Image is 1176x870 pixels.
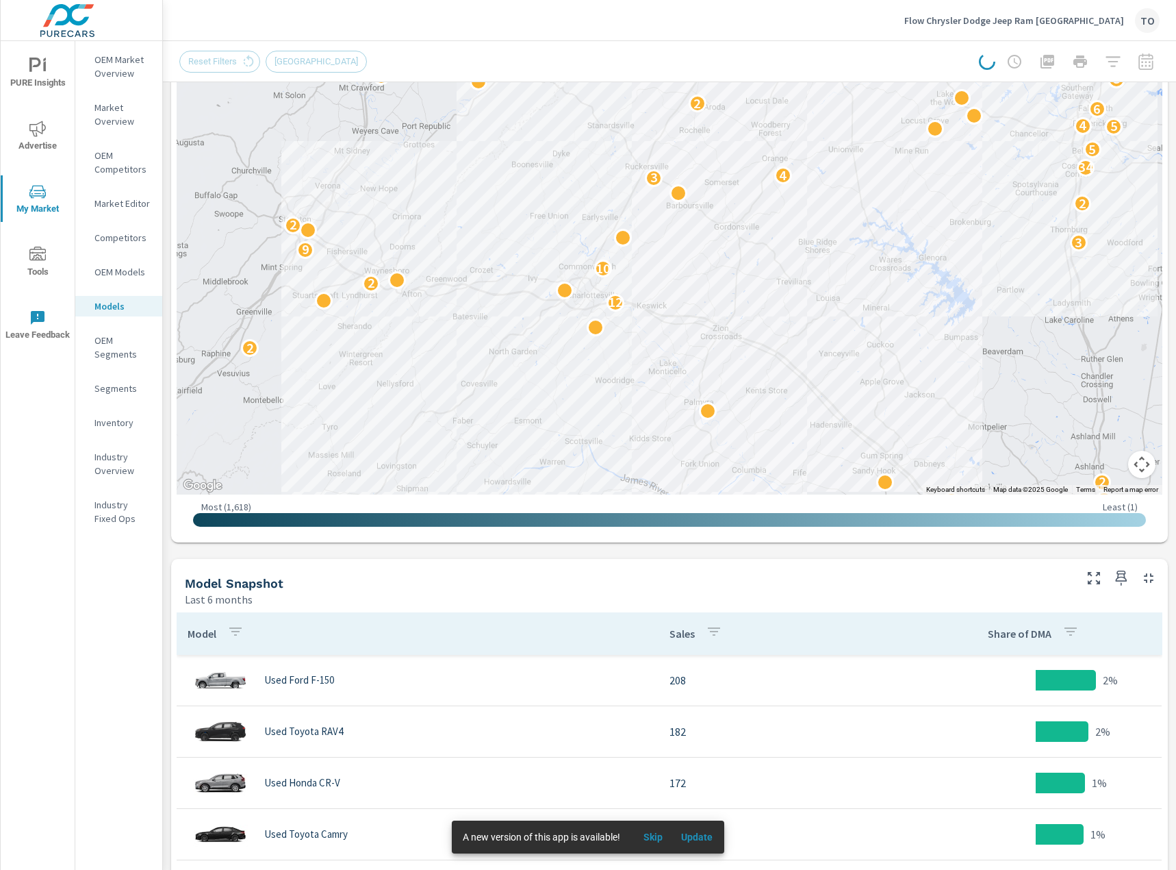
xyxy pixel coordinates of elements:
[1095,723,1110,740] p: 2%
[669,672,899,688] p: 208
[193,660,248,701] img: glamour
[264,674,334,686] p: Used Ford F-150
[1103,501,1138,513] p: Least ( 1 )
[1076,486,1095,493] a: Terms (opens in new tab)
[988,627,1051,641] p: Share of DMA
[608,294,623,310] p: 12
[1090,826,1105,843] p: 1%
[180,477,225,495] a: Open this area in Google Maps (opens a new window)
[1,41,75,356] div: nav menu
[94,450,151,477] p: Industry Overview
[631,826,675,848] button: Skip
[75,97,162,132] div: Market Overview
[1088,141,1096,158] p: 5
[675,826,719,848] button: Update
[185,591,253,608] p: Last 6 months
[669,775,899,791] p: 172
[1135,8,1160,33] div: TO
[904,14,1124,27] p: Flow Chrysler Dodge Jeep Ram [GEOGRAPHIC_DATA]
[264,777,340,789] p: Used Honda CR-V
[302,241,309,258] p: 9
[374,68,389,84] p: 13
[669,627,695,641] p: Sales
[75,330,162,364] div: OEM Segments
[669,826,899,843] p: 166
[75,447,162,481] div: Industry Overview
[94,265,151,279] p: OEM Models
[1079,195,1086,212] p: 2
[185,576,283,591] h5: Model Snapshot
[201,501,251,513] p: Most ( 1,618 )
[75,296,162,316] div: Models
[94,299,151,313] p: Models
[1110,118,1118,134] p: 5
[1099,473,1106,490] p: 2
[680,831,713,843] span: Update
[188,627,216,641] p: Model
[1083,567,1105,589] button: Make Fullscreen
[1103,672,1118,688] p: 2%
[94,53,151,80] p: OEM Market Overview
[94,149,151,176] p: OEM Competitors
[75,227,162,248] div: Competitors
[5,247,71,280] span: Tools
[94,382,151,395] p: Segments
[75,145,162,179] div: OEM Competitors
[1092,775,1107,791] p: 1%
[596,260,611,277] p: 10
[94,197,151,210] p: Market Editor
[75,262,162,282] div: OEM Models
[650,169,658,186] p: 3
[94,498,151,525] p: Industry Fixed Ops
[5,58,71,91] span: PURE Insights
[1138,567,1160,589] button: Minimize Widget
[926,485,985,495] button: Keyboard shortcuts
[368,275,375,291] p: 2
[75,193,162,214] div: Market Editor
[1110,567,1132,589] span: Save this to your personalized report
[5,121,71,154] span: Advertise
[1079,117,1086,134] p: 4
[193,814,248,855] img: glamour
[5,184,71,217] span: My Market
[193,711,248,752] img: glamour
[180,477,225,495] img: Google
[264,725,343,738] p: Used Toyota RAV4
[75,378,162,399] div: Segments
[94,231,151,245] p: Competitors
[463,832,620,843] span: A new version of this app is available!
[94,416,151,430] p: Inventory
[1078,159,1093,175] p: 34
[75,495,162,529] div: Industry Fixed Ops
[669,723,899,740] p: 182
[94,101,151,128] p: Market Overview
[1093,101,1101,117] p: 6
[693,95,701,112] p: 2
[1103,486,1158,493] a: Report a map error
[264,828,348,841] p: Used Toyota Camry
[75,49,162,84] div: OEM Market Overview
[193,762,248,804] img: glamour
[94,334,151,361] p: OEM Segments
[290,216,297,233] p: 2
[993,486,1068,493] span: Map data ©2025 Google
[1113,71,1121,87] p: 3
[637,831,669,843] span: Skip
[5,310,71,343] span: Leave Feedback
[1075,234,1082,251] p: 3
[1128,451,1155,478] button: Map camera controls
[246,340,254,356] p: 2
[75,412,162,433] div: Inventory
[779,167,787,184] p: 4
